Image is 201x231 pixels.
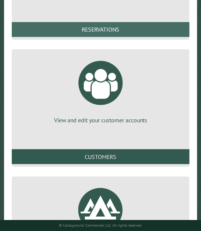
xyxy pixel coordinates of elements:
[21,55,180,124] a: View and edit your customer accounts
[59,223,142,228] small: © Campground Commander LLC. All rights reserved.
[12,22,189,37] a: Reservations
[12,149,189,164] a: Customers
[21,116,180,124] p: View and edit your customer accounts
